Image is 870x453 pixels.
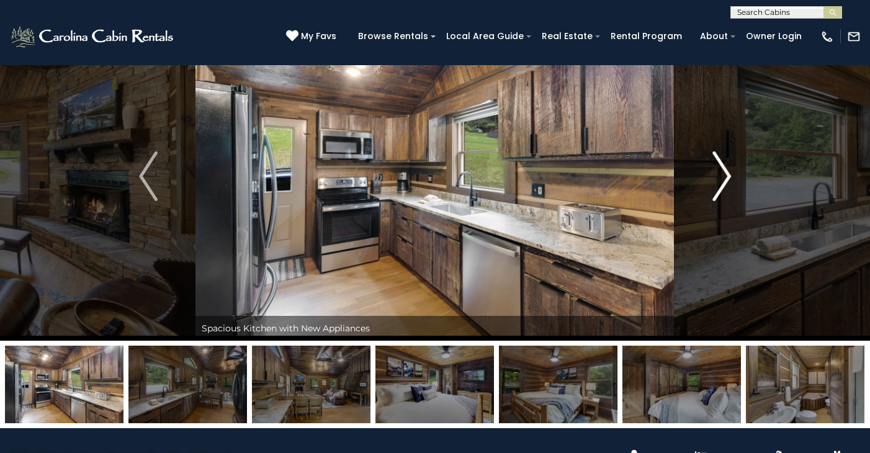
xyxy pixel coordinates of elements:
div: Spacious Kitchen with New Appliances [195,316,674,341]
img: 164725117 [499,346,617,423]
span: My Favs [301,30,336,43]
a: Owner Login [740,27,808,46]
img: phone-regular-white.png [820,30,834,43]
a: Rental Program [604,27,688,46]
img: arrow [139,151,158,201]
img: 164725126 [128,346,247,423]
img: 164725120 [375,346,494,423]
img: 164725124 [252,346,370,423]
a: Real Estate [536,27,599,46]
button: Previous [101,12,195,341]
a: Local Area Guide [440,27,530,46]
a: About [694,27,734,46]
img: 164725119 [746,346,864,423]
img: 164725125 [5,346,123,423]
button: Next [675,12,769,341]
a: My Favs [286,30,339,43]
a: Browse Rentals [352,27,434,46]
img: 164725118 [622,346,741,423]
img: arrow [712,151,731,201]
img: White-1-2.png [9,24,177,49]
img: mail-regular-white.png [847,30,861,43]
